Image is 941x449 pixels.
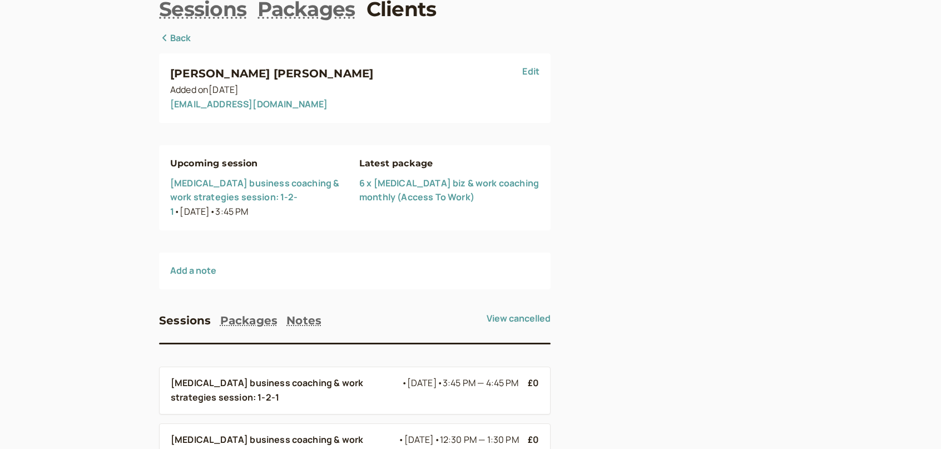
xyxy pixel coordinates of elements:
[170,176,350,220] div: [DATE] 3:45 PM
[359,156,539,171] h4: Latest package
[286,312,321,329] button: Notes
[443,377,519,389] span: 3:45 PM — 4:45 PM
[159,31,191,46] a: Back
[170,156,350,171] h4: Upcoming session
[528,433,539,446] b: £0
[402,376,407,405] span: •
[407,376,519,405] span: [DATE]
[174,205,180,218] span: •
[171,376,402,405] b: [MEDICAL_DATA] business coaching & work strategies session: 1-2-1
[487,313,551,323] button: View cancelled
[220,312,278,329] button: Packages
[210,205,215,218] span: •
[522,65,539,77] a: Edit
[528,377,539,389] b: £0
[359,177,539,204] a: 6 x [MEDICAL_DATA] biz & work coaching monthly (Access To Work)
[170,177,339,218] a: [MEDICAL_DATA] business coaching & work strategies session: 1-2-1
[170,83,522,112] div: Added on [DATE]
[170,65,522,82] h3: [PERSON_NAME] [PERSON_NAME]
[171,376,519,405] a: [MEDICAL_DATA] business coaching & work strategies session: 1-2-1•[DATE]•3:45 PM — 4:45 PM
[159,312,211,329] button: Sessions
[170,265,216,275] button: Add a note
[434,433,440,446] span: •
[440,433,519,446] span: 12:30 PM — 1:30 PM
[437,377,443,389] span: •
[170,98,328,110] a: [EMAIL_ADDRESS][DOMAIN_NAME]
[885,396,941,449] iframe: Chat Widget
